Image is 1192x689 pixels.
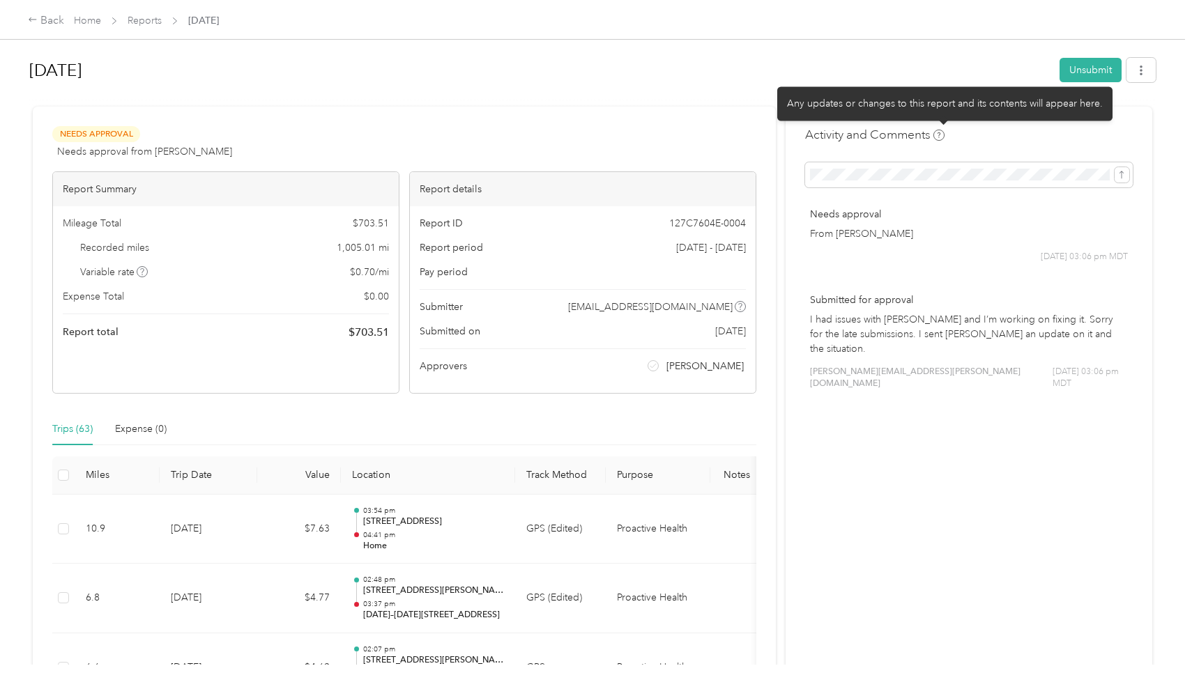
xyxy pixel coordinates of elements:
div: Expense (0) [115,421,167,437]
span: [DATE] [188,13,219,28]
span: 1,005.01 mi [337,240,389,255]
div: Back [28,13,64,29]
div: Any updates or changes to this report and its contents will appear here. [777,86,1113,121]
td: [DATE] [160,564,257,633]
p: 02:07 pm [363,644,504,654]
span: $ 703.51 [353,216,389,231]
p: 04:41 pm [363,530,504,540]
span: Approvers [420,359,467,373]
td: $7.63 [257,495,341,564]
p: [STREET_ADDRESS][PERSON_NAME] [363,654,504,667]
span: Submitted on [420,324,480,339]
p: [DATE]–[DATE][STREET_ADDRESS] [363,609,504,621]
td: GPS (Edited) [515,495,606,564]
p: [STREET_ADDRESS][PERSON_NAME] [363,585,504,597]
span: Variable rate [80,265,148,279]
span: [DATE] 03:06 pm MDT [1041,251,1128,263]
div: Trips (63) [52,421,93,437]
div: Report Summary [53,172,399,206]
span: Expense Total [63,289,124,304]
td: Proactive Health [606,564,710,633]
th: Track Method [515,456,606,495]
button: Unsubmit [1060,58,1122,82]
span: $ 0.00 [364,289,389,304]
span: Report period [420,240,483,255]
span: Report total [63,325,119,339]
p: Home [363,540,504,552]
td: $4.77 [257,564,341,633]
p: Submitted for approval [810,293,1128,307]
td: GPS (Edited) [515,564,606,633]
span: Needs Approval [52,126,140,142]
span: $ 703.51 [349,324,389,341]
p: I had issues with [PERSON_NAME] and I’m working on fixing it. Sorry for the late submissions. I s... [810,312,1128,356]
td: Proactive Health [606,495,710,564]
span: $ 0.70 / mi [350,265,389,279]
td: 6.8 [75,564,160,633]
iframe: Everlance-gr Chat Button Frame [1114,611,1192,689]
th: Purpose [606,456,710,495]
p: Needs approval [810,207,1128,222]
p: 02:48 pm [363,575,504,585]
th: Notes [710,456,763,495]
span: Mileage Total [63,216,121,231]
td: 10.9 [75,495,160,564]
span: Report ID [420,216,463,231]
th: Location [341,456,515,495]
span: Pay period [420,265,468,279]
span: 127C7604E-0004 [669,216,746,231]
th: Miles [75,456,160,495]
span: Submitter [420,300,463,314]
p: From [PERSON_NAME] [810,226,1128,241]
div: Report details [410,172,756,206]
span: [PERSON_NAME][EMAIL_ADDRESS][PERSON_NAME][DOMAIN_NAME] [810,366,1053,390]
td: [DATE] [160,495,257,564]
th: Trip Date [160,456,257,495]
p: 03:37 pm [363,599,504,609]
span: Needs approval from [PERSON_NAME] [57,144,232,159]
span: Recorded miles [80,240,149,255]
span: [EMAIL_ADDRESS][DOMAIN_NAME] [568,300,733,314]
a: Reports [128,15,162,26]
span: [DATE] - [DATE] [676,240,746,255]
p: [STREET_ADDRESS] [363,516,504,528]
p: 03:54 pm [363,506,504,516]
h1: Jan 2025 [29,54,1050,87]
span: [PERSON_NAME] [666,359,744,373]
h4: Activity and Comments [805,126,945,144]
span: [DATE] [715,324,746,339]
span: [DATE] 03:06 pm MDT [1053,366,1128,390]
a: Home [74,15,101,26]
th: Value [257,456,341,495]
